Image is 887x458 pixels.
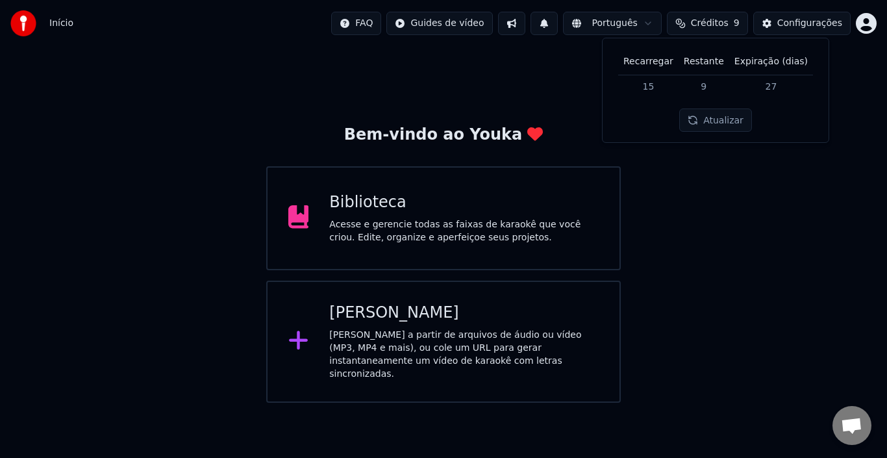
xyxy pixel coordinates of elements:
div: Configurações [777,17,842,30]
button: Atualizar [679,108,752,132]
button: Créditos9 [667,12,748,35]
th: Restante [679,49,729,75]
div: Acesse e gerencie todas as faixas de karaokê que você criou. Edite, organize e aperfeiçoe seus pr... [329,218,599,244]
button: Guides de vídeo [386,12,492,35]
td: 15 [618,75,679,98]
td: 9 [679,75,729,98]
button: FAQ [331,12,381,35]
img: youka [10,10,36,36]
th: Recarregar [618,49,679,75]
a: Bate-papo aberto [832,406,871,445]
button: Configurações [753,12,851,35]
th: Expiração (dias) [729,49,813,75]
span: Início [49,17,73,30]
span: 9 [734,17,740,30]
span: Créditos [691,17,729,30]
div: Biblioteca [329,192,599,213]
div: [PERSON_NAME] [329,303,599,324]
div: [PERSON_NAME] a partir de arquivos de áudio ou vídeo (MP3, MP4 e mais), ou cole um URL para gerar... [329,329,599,381]
nav: breadcrumb [49,17,73,30]
td: 27 [729,75,813,98]
div: Bem-vindo ao Youka [344,125,543,146]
